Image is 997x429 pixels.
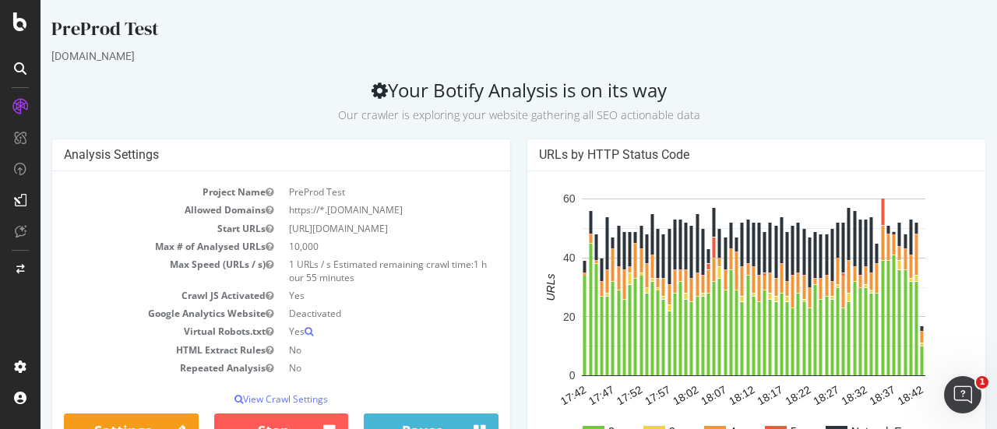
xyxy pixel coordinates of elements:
[241,359,458,377] td: No
[23,147,458,163] h4: Analysis Settings
[714,383,745,407] text: 18:17
[23,237,241,255] td: Max # of Analysed URLs
[23,322,241,340] td: Virtual Robots.txt
[944,376,981,413] iframe: Intercom live chat
[11,16,946,48] div: PreProd Test
[518,383,548,407] text: 17:42
[241,322,458,340] td: Yes
[23,287,241,304] td: Crawl JS Activated
[523,251,535,264] text: 40
[504,274,516,301] text: URLs
[241,255,458,287] td: 1 URLs / s Estimated remaining crawl time:
[23,392,458,406] p: View Crawl Settings
[686,383,717,407] text: 18:12
[826,383,857,407] text: 18:37
[23,201,241,219] td: Allowed Domains
[241,220,458,237] td: [URL][DOMAIN_NAME]
[523,311,535,323] text: 20
[546,383,576,407] text: 17:47
[241,237,458,255] td: 10,000
[11,48,946,64] div: [DOMAIN_NAME]
[742,383,773,407] text: 18:22
[798,383,829,407] text: 18:32
[23,183,241,201] td: Project Name
[298,107,660,122] small: Our crawler is exploring your website gathering all SEO actionable data
[574,383,604,407] text: 17:52
[23,304,241,322] td: Google Analytics Website
[241,304,458,322] td: Deactivated
[23,359,241,377] td: Repeated Analysis
[770,383,801,407] text: 18:27
[23,255,241,287] td: Max Speed (URLs / s)
[498,147,933,163] h4: URLs by HTTP Status Code
[248,258,446,284] span: 1 hour 55 minutes
[23,341,241,359] td: HTML Extract Rules
[11,79,946,123] h2: Your Botify Analysis is on its way
[529,370,535,382] text: 0
[602,383,632,407] text: 17:57
[630,383,661,407] text: 18:02
[23,220,241,237] td: Start URLs
[241,183,458,201] td: PreProd Test
[241,287,458,304] td: Yes
[976,376,988,389] span: 1
[241,341,458,359] td: No
[241,201,458,219] td: https://*.[DOMAIN_NAME]
[523,193,535,206] text: 60
[658,383,689,407] text: 18:07
[854,383,885,407] text: 18:42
